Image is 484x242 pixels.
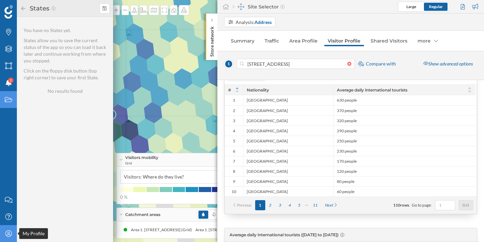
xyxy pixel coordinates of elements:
[419,58,477,70] div: Show advanced options
[238,3,244,10] img: dashboards-manager.svg
[243,166,333,176] div: [GEOGRAPHIC_DATA]
[131,226,195,233] div: Area 1. [STREET_ADDRESS] (Grid)
[209,24,215,57] p: Store network
[106,109,116,121] div: 1
[243,115,333,126] div: [GEOGRAPHIC_DATA]
[20,88,110,95] div: No results found
[243,85,333,95] div: Nationality
[125,212,160,218] span: Catchment areas
[337,108,357,113] span: 370 people
[17,37,113,64] p: States allow you to save the current status of the app so you can load it back later and continue...
[366,60,396,67] span: Compare with
[26,3,51,14] h2: States
[337,189,354,194] span: 60 people
[225,95,243,105] div: 1
[224,59,233,69] span: 1
[324,35,364,46] a: Visitor Profile
[337,149,357,154] span: 230 people
[337,169,357,174] span: 120 people
[409,203,410,208] span: .
[243,186,333,196] div: [GEOGRAPHIC_DATA]
[225,156,243,166] div: 7
[406,4,416,9] span: Large
[225,146,243,156] div: 6
[225,126,243,136] div: 4
[414,35,441,46] div: more
[393,203,400,208] span: 110
[437,202,453,209] input: 1
[243,146,333,156] div: [GEOGRAPHIC_DATA]
[125,161,158,165] span: Grid
[14,5,38,11] span: Support
[261,35,283,46] a: Traffic
[243,136,333,146] div: [GEOGRAPHIC_DATA]
[17,17,113,34] p: You have no States yet.
[337,159,357,164] span: 170 people
[286,35,321,46] a: Area Profile
[124,173,184,180] span: Visitors: Where do they live?
[429,4,443,9] span: Regular
[243,156,333,166] div: [GEOGRAPHIC_DATA]
[225,176,243,186] div: 9
[337,118,357,124] span: 320 people
[125,155,158,161] span: Visitors mobility
[400,203,409,208] span: rows
[254,19,272,25] strong: Address
[337,128,357,134] span: 290 people
[230,232,339,237] span: Average daily international tourists ([DATE] to [DATE])
[337,138,357,144] span: 250 people
[10,77,12,84] span: 1
[367,35,411,46] a: Shared Visitors
[412,202,432,208] span: Go to page:
[227,35,258,46] a: Summary
[337,98,357,103] span: 630 people
[243,105,333,115] div: [GEOGRAPHIC_DATA]
[233,3,285,10] div: Site Selector
[337,179,354,184] span: 80 people
[195,226,260,233] div: Area 1. [STREET_ADDRESS] (Grid)
[225,136,243,146] div: 5
[243,176,333,186] div: [GEOGRAPHIC_DATA]
[225,166,243,176] div: 8
[243,126,333,136] div: [GEOGRAPHIC_DATA]
[243,95,333,105] div: [GEOGRAPHIC_DATA]
[225,115,243,126] div: 3
[4,5,13,19] img: Geoblink Logo
[19,228,48,239] div: My Profile
[225,105,243,115] div: 2
[120,194,128,200] span: 0 %
[17,68,113,81] p: Click on the floppy disk button (top right corner) to save your first State.
[225,85,243,95] div: #
[236,19,272,26] div: Analysis:
[225,186,243,196] div: 10
[337,87,407,92] span: Average daily international tourists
